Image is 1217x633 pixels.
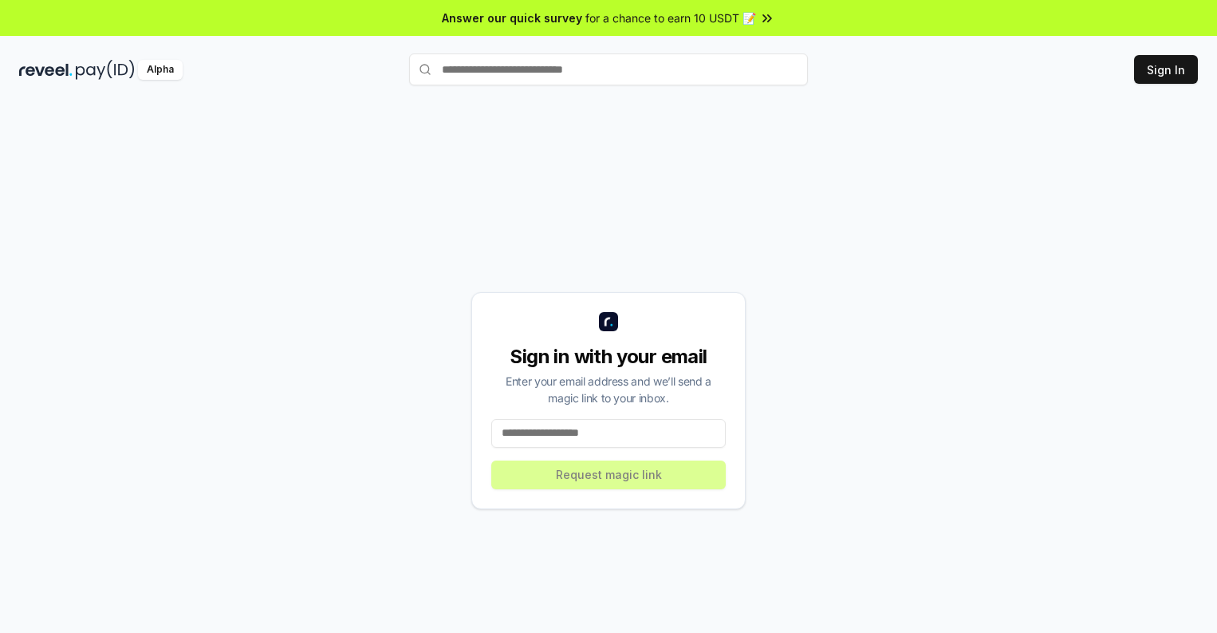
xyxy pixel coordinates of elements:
[491,373,726,406] div: Enter your email address and we’ll send a magic link to your inbox.
[138,60,183,80] div: Alpha
[19,60,73,80] img: reveel_dark
[585,10,756,26] span: for a chance to earn 10 USDT 📝
[599,312,618,331] img: logo_small
[442,10,582,26] span: Answer our quick survey
[76,60,135,80] img: pay_id
[491,344,726,370] div: Sign in with your email
[1134,55,1198,84] button: Sign In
